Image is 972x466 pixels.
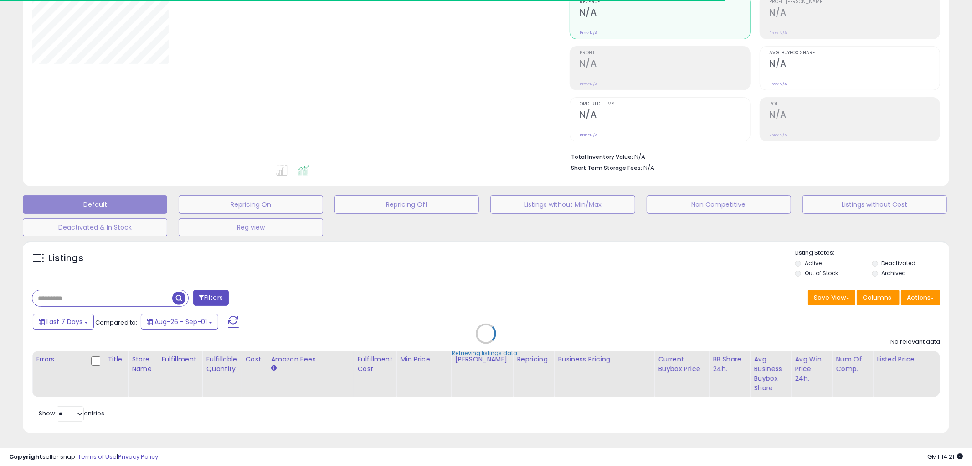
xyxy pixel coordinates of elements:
div: Retrieving listings data.. [452,350,520,358]
li: N/A [571,151,933,162]
button: Repricing Off [334,195,479,214]
a: Privacy Policy [118,452,158,461]
small: Prev: N/A [770,132,787,138]
a: Terms of Use [78,452,117,461]
h2: N/A [770,7,940,20]
button: Reg view [179,218,323,236]
small: Prev: N/A [770,81,787,87]
b: Total Inventory Value: [571,153,633,161]
span: Avg. Buybox Share [770,51,940,56]
button: Repricing On [179,195,323,214]
button: Default [23,195,167,214]
button: Non Competitive [647,195,791,214]
button: Listings without Min/Max [490,195,635,214]
strong: Copyright [9,452,42,461]
h2: N/A [580,7,750,20]
span: ROI [770,102,940,107]
span: Ordered Items [580,102,750,107]
small: Prev: N/A [580,132,597,138]
button: Deactivated & In Stock [23,218,167,236]
h2: N/A [580,58,750,71]
small: Prev: N/A [580,81,597,87]
button: Listings without Cost [802,195,947,214]
span: N/A [643,163,654,172]
span: Profit [580,51,750,56]
h2: N/A [580,110,750,122]
div: seller snap | | [9,453,158,461]
span: 2025-09-9 14:21 GMT [927,452,963,461]
h2: N/A [770,58,940,71]
b: Short Term Storage Fees: [571,164,642,172]
small: Prev: N/A [770,30,787,36]
h2: N/A [770,110,940,122]
small: Prev: N/A [580,30,597,36]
